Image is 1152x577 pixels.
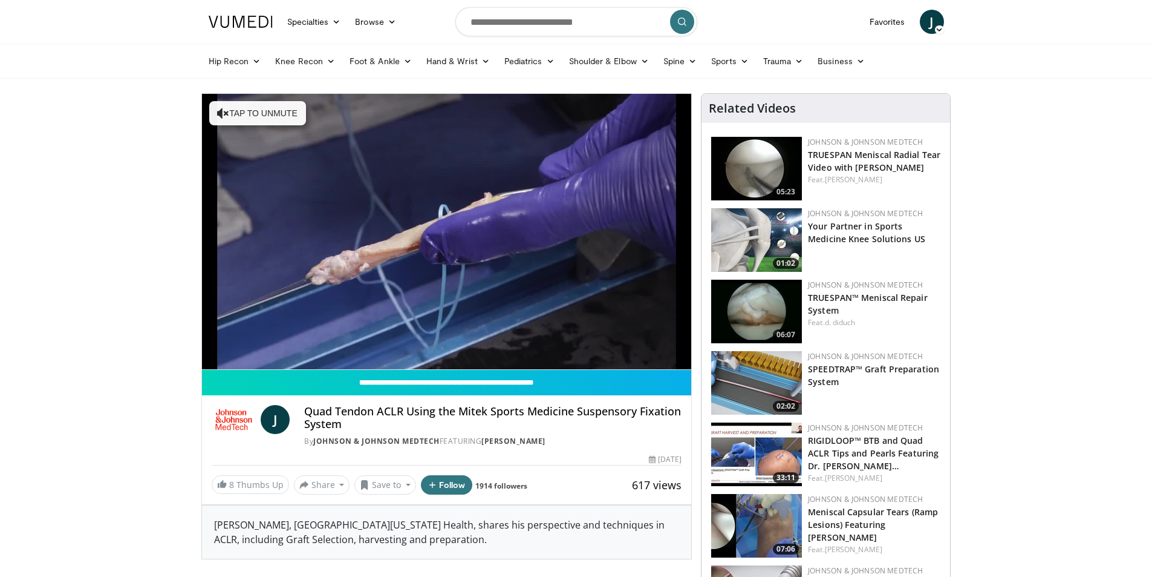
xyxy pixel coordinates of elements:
[280,10,348,34] a: Specialties
[348,10,403,34] a: Browse
[808,423,923,433] a: Johnson & Johnson MedTech
[808,473,940,484] div: Feat.
[711,423,802,486] img: 4bc3a03c-f47c-4100-84fa-650097507746.150x105_q85_crop-smart_upscale.jpg
[201,49,268,73] a: Hip Recon
[808,351,923,361] a: Johnson & Johnson MedTech
[711,280,802,343] a: 06:07
[808,208,923,219] a: Johnson & Johnson MedTech
[209,16,273,28] img: VuMedi Logo
[313,436,440,446] a: Johnson & Johnson MedTech
[711,137,802,200] a: 05:23
[656,49,704,73] a: Spine
[202,506,692,559] div: [PERSON_NAME], [GEOGRAPHIC_DATA][US_STATE] Health, shares his perspective and techniques in ACLR,...
[808,317,940,328] div: Feat.
[202,94,692,370] video-js: Video Player
[261,405,290,434] a: J
[304,405,682,431] h4: Quad Tendon ACLR Using the Mitek Sports Medicine Suspensory Fixation System
[711,208,802,272] img: 0543fda4-7acd-4b5c-b055-3730b7e439d4.150x105_q85_crop-smart_upscale.jpg
[773,329,799,340] span: 06:07
[475,481,527,491] a: 1914 followers
[825,317,856,328] a: d. diduch
[421,475,473,495] button: Follow
[756,49,811,73] a: Trauma
[212,405,256,434] img: Johnson & Johnson MedTech
[808,280,923,290] a: Johnson & Johnson MedTech
[810,49,872,73] a: Business
[649,454,682,465] div: [DATE]
[808,435,939,472] a: RIGIDLOOP™ BTB and Quad ACLR Tips and Pearls Featuring Dr. [PERSON_NAME]…
[825,544,882,555] a: [PERSON_NAME]
[709,101,796,116] h4: Related Videos
[808,363,939,387] a: SPEEDTRAP™ Graft Preparation System
[304,436,682,447] div: By FEATURING
[229,479,234,490] span: 8
[268,49,342,73] a: Knee Recon
[711,280,802,343] img: e42d750b-549a-4175-9691-fdba1d7a6a0f.150x105_q85_crop-smart_upscale.jpg
[342,49,419,73] a: Foot & Ankle
[711,208,802,272] a: 01:02
[773,186,799,197] span: 05:23
[711,494,802,558] a: 07:06
[808,137,923,147] a: Johnson & Johnson MedTech
[455,7,697,36] input: Search topics, interventions
[862,10,913,34] a: Favorites
[209,101,306,125] button: Tap to unmute
[773,472,799,483] span: 33:11
[419,49,497,73] a: Hand & Wrist
[808,149,940,173] a: TRUESPAN Meniscal Radial Tear Video with [PERSON_NAME]
[632,478,682,492] span: 617 views
[808,220,925,245] a: Your Partner in Sports Medicine Knee Solutions US
[562,49,656,73] a: Shoulder & Elbow
[808,174,940,185] div: Feat.
[711,351,802,415] a: 02:02
[808,544,940,555] div: Feat.
[773,401,799,412] span: 02:02
[825,473,882,483] a: [PERSON_NAME]
[481,436,545,446] a: [PERSON_NAME]
[711,423,802,486] a: 33:11
[704,49,756,73] a: Sports
[711,494,802,558] img: 0c02c3d5-dde0-442f-bbc0-cf861f5c30d7.150x105_q85_crop-smart_upscale.jpg
[294,475,350,495] button: Share
[808,506,938,543] a: Meniscal Capsular Tears (Ramp Lesions) Featuring [PERSON_NAME]
[773,544,799,555] span: 07:06
[711,137,802,200] img: a9cbc79c-1ae4-425c-82e8-d1f73baa128b.150x105_q85_crop-smart_upscale.jpg
[920,10,944,34] a: J
[354,475,416,495] button: Save to
[212,475,289,494] a: 8 Thumbs Up
[808,292,928,316] a: TRUESPAN™ Meniscal Repair System
[808,565,923,576] a: Johnson & Johnson MedTech
[808,494,923,504] a: Johnson & Johnson MedTech
[773,258,799,269] span: 01:02
[825,174,882,185] a: [PERSON_NAME]
[497,49,562,73] a: Pediatrics
[711,351,802,415] img: a46a2fe1-2704-4a9e-acc3-1c278068f6c4.150x105_q85_crop-smart_upscale.jpg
